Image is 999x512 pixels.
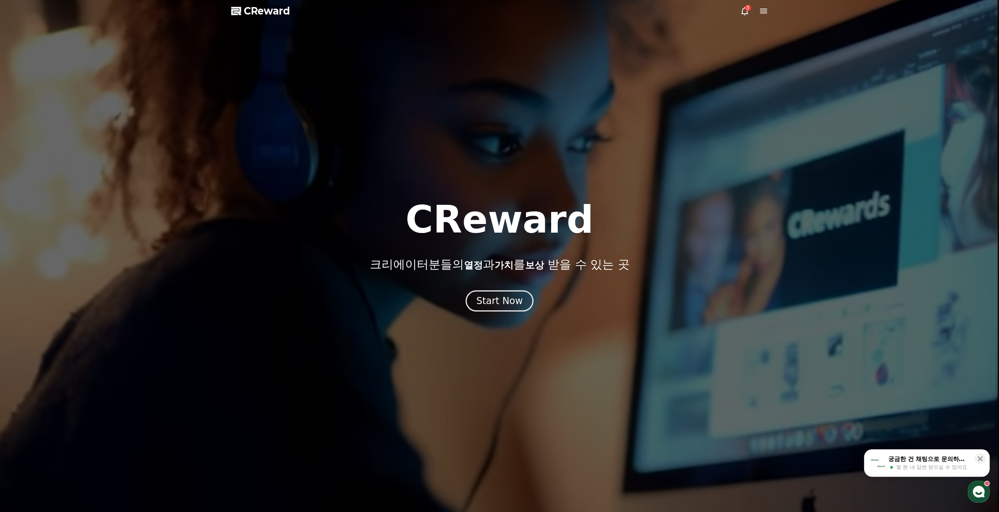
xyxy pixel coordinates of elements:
[405,201,594,239] h1: CReward
[369,257,629,271] p: 크리에이터분들의 과 를 받을 수 있는 곳
[466,290,533,312] button: Start Now
[231,5,290,17] a: CReward
[121,261,131,267] span: 설정
[525,260,544,271] span: 보상
[244,5,290,17] span: CReward
[52,249,101,268] a: 대화
[72,261,81,267] span: 대화
[2,249,52,268] a: 홈
[740,6,749,16] a: 3
[464,260,482,271] span: 열정
[25,261,29,267] span: 홈
[494,260,513,271] span: 가치
[476,295,523,307] div: Start Now
[745,5,751,11] div: 3
[466,298,533,306] a: Start Now
[101,249,151,268] a: 설정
